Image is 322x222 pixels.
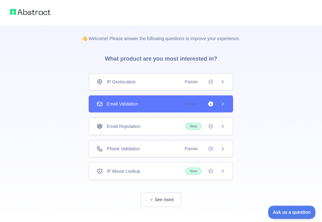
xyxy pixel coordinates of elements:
[10,8,50,16] img: Abstract logo
[141,193,181,207] button: See more
[268,206,316,219] iframe: Toggle Customer Support
[72,25,250,42] p: 👋 Welcome! Please answer the following questions to improve your experience.
[107,168,140,174] span: IP Abuse Lookup
[107,146,140,152] span: Phone Validation
[185,123,201,130] span: New
[185,168,201,175] span: New
[107,123,140,129] span: Email Reputation
[95,42,227,73] h3: What product are you most interested in?
[181,101,201,107] span: Popular
[181,79,201,85] span: Popular
[107,79,136,85] span: IP Geolocation
[181,146,201,152] span: Popular
[107,101,138,107] span: Email Validation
